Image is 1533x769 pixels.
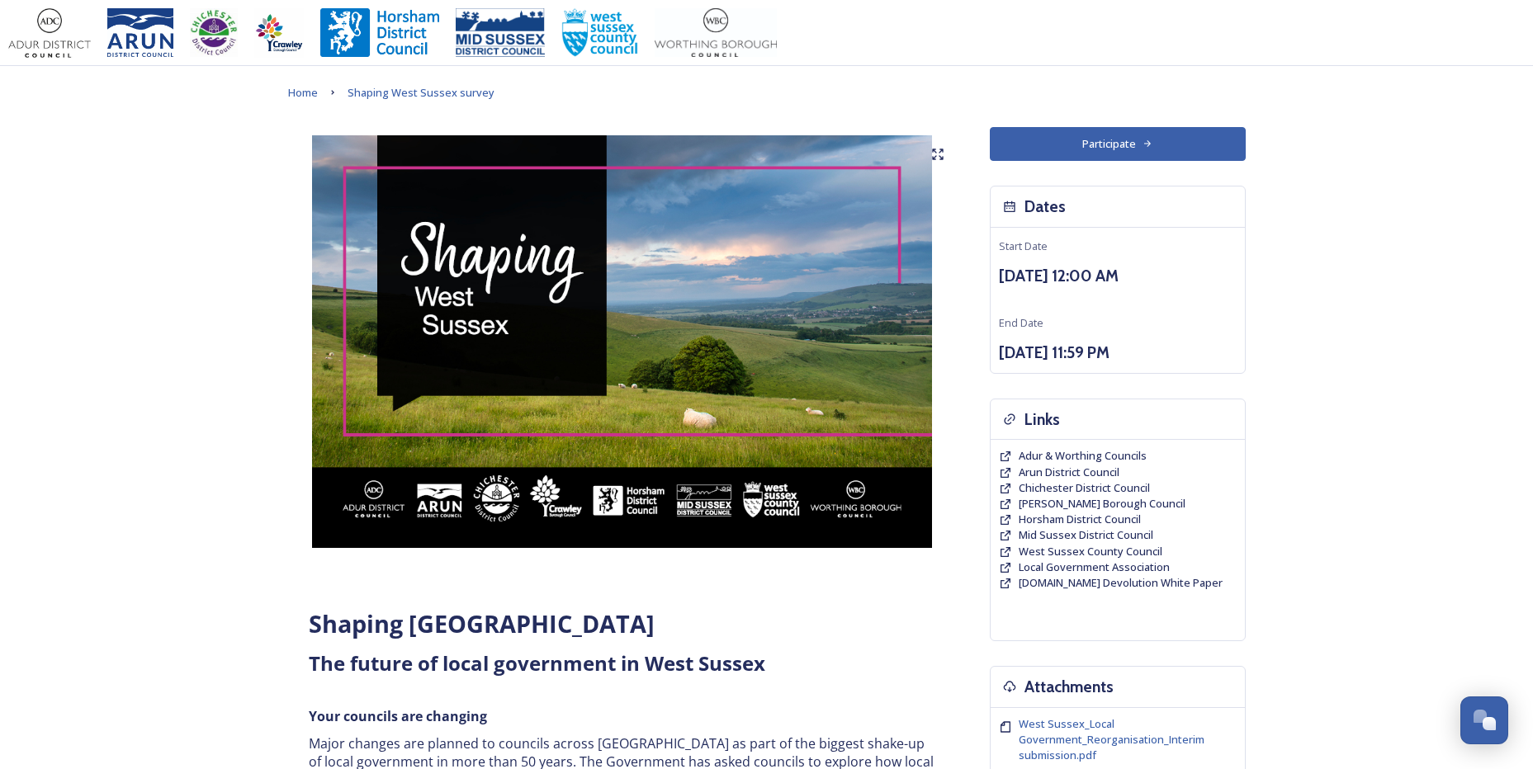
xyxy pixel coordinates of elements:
img: Arun%20District%20Council%20logo%20blue%20CMYK.jpg [107,8,173,58]
span: Start Date [999,238,1048,253]
a: Home [288,83,318,102]
a: Local Government Association [1019,559,1170,575]
h3: Dates [1024,195,1066,219]
span: Shaping West Sussex survey [348,85,494,100]
img: WSCCPos-Spot-25mm.jpg [561,8,639,58]
a: Mid Sussex District Council [1019,527,1153,543]
a: West Sussex County Council [1019,544,1162,559]
span: [DOMAIN_NAME] Devolution White Paper [1019,575,1223,590]
span: Mid Sussex District Council [1019,527,1153,542]
a: [DOMAIN_NAME] Devolution White Paper [1019,575,1223,591]
a: Chichester District Council [1019,480,1150,496]
img: 150ppimsdc%20logo%20blue.png [456,8,545,58]
button: Participate [990,127,1246,161]
img: Worthing_Adur%20%281%29.jpg [655,8,777,58]
a: Arun District Council [1019,465,1119,480]
span: Chichester District Council [1019,480,1150,495]
a: Horsham District Council [1019,512,1141,527]
a: Shaping West Sussex survey [348,83,494,102]
strong: Your councils are changing [309,707,487,725]
h3: Links [1024,408,1060,432]
span: West Sussex_Local Government_Reorganisation_Interim submission.pdf [1019,716,1204,762]
img: Crawley%20BC%20logo.jpg [254,8,304,58]
span: End Date [999,315,1043,330]
button: Open Chat [1460,696,1508,744]
a: Adur & Worthing Councils [1019,448,1147,464]
span: Adur & Worthing Councils [1019,448,1147,463]
img: Horsham%20DC%20Logo.jpg [320,8,439,58]
span: Horsham District Council [1019,512,1141,526]
img: CDC%20Logo%20-%20you%20may%20have%20a%20better%20version.jpg [190,8,238,58]
span: West Sussex County Council [1019,544,1162,559]
img: Adur%20logo%20%281%29.jpeg [8,8,91,58]
h3: [DATE] 11:59 PM [999,341,1237,365]
h3: [DATE] 12:00 AM [999,264,1237,288]
strong: Shaping [GEOGRAPHIC_DATA] [309,607,655,639]
span: [PERSON_NAME] Borough Council [1019,496,1185,511]
a: [PERSON_NAME] Borough Council [1019,496,1185,512]
span: Home [288,85,318,100]
h3: Attachments [1024,675,1114,699]
strong: The future of local government in West Sussex [309,649,765,677]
